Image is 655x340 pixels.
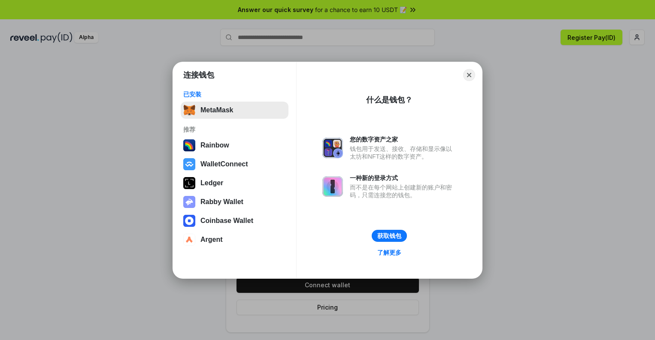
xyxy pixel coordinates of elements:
div: 已安装 [183,90,286,98]
div: 一种新的登录方式 [350,174,456,182]
div: 了解更多 [377,249,401,256]
button: WalletConnect [181,156,288,173]
button: Coinbase Wallet [181,212,288,229]
div: 而不是在每个网站上创建新的账户和密码，只需连接您的钱包。 [350,184,456,199]
div: 您的数字资产之家 [350,135,456,143]
button: 获取钱包 [372,230,407,242]
button: Close [463,69,475,81]
img: svg+xml,%3Csvg%20xmlns%3D%22http%3A%2F%2Fwww.w3.org%2F2000%2Fsvg%22%20fill%3D%22none%22%20viewBox... [322,176,343,197]
button: MetaMask [181,102,288,119]
div: 获取钱包 [377,232,401,240]
h1: 连接钱包 [183,70,214,80]
img: svg+xml,%3Csvg%20xmlns%3D%22http%3A%2F%2Fwww.w3.org%2F2000%2Fsvg%22%20fill%3D%22none%22%20viewBox... [183,196,195,208]
button: Rainbow [181,137,288,154]
button: Rabby Wallet [181,193,288,211]
div: MetaMask [200,106,233,114]
button: Argent [181,231,288,248]
img: svg+xml,%3Csvg%20width%3D%22120%22%20height%3D%22120%22%20viewBox%3D%220%200%20120%20120%22%20fil... [183,139,195,151]
div: Coinbase Wallet [200,217,253,225]
div: Rabby Wallet [200,198,243,206]
img: svg+xml,%3Csvg%20xmlns%3D%22http%3A%2F%2Fwww.w3.org%2F2000%2Fsvg%22%20fill%3D%22none%22%20viewBox... [322,138,343,158]
div: 钱包用于发送、接收、存储和显示像以太坊和NFT这样的数字资产。 [350,145,456,160]
button: Ledger [181,175,288,192]
div: Ledger [200,179,223,187]
div: WalletConnect [200,160,248,168]
a: 了解更多 [372,247,406,258]
img: svg+xml,%3Csvg%20fill%3D%22none%22%20height%3D%2233%22%20viewBox%3D%220%200%2035%2033%22%20width%... [183,104,195,116]
img: svg+xml,%3Csvg%20xmlns%3D%22http%3A%2F%2Fwww.w3.org%2F2000%2Fsvg%22%20width%3D%2228%22%20height%3... [183,177,195,189]
img: svg+xml,%3Csvg%20width%3D%2228%22%20height%3D%2228%22%20viewBox%3D%220%200%2028%2028%22%20fill%3D... [183,234,195,246]
div: 推荐 [183,126,286,133]
div: Rainbow [200,141,229,149]
div: 什么是钱包？ [366,95,412,105]
img: svg+xml,%3Csvg%20width%3D%2228%22%20height%3D%2228%22%20viewBox%3D%220%200%2028%2028%22%20fill%3D... [183,158,195,170]
img: svg+xml,%3Csvg%20width%3D%2228%22%20height%3D%2228%22%20viewBox%3D%220%200%2028%2028%22%20fill%3D... [183,215,195,227]
div: Argent [200,236,223,244]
